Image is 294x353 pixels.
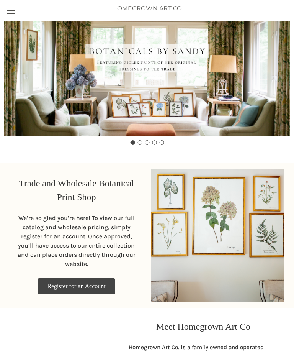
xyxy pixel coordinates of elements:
[13,213,139,269] p: We’re so glad you’re here! To view our full catalog and wholesale pricing, simply register for an...
[152,140,157,145] button: Go to slide 4
[159,140,164,145] button: Go to slide 5
[156,320,250,333] p: Meet Homegrown Art Co
[13,176,139,204] p: Trade and Wholesale Botanical Print Shop
[137,140,142,145] button: Go to slide 2
[130,140,135,145] button: Go to slide 1
[145,140,149,145] button: Go to slide 3
[7,10,15,11] span: Toggle menu
[38,278,115,294] a: Register for an Account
